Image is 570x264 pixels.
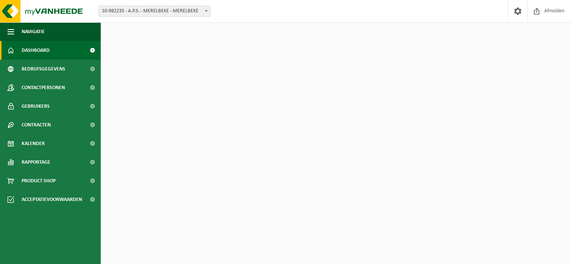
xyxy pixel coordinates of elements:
span: 10-982235 - A.P.S. - MERELBEKE - MERELBEKE [99,6,210,16]
span: Gebruikers [22,97,50,116]
span: Bedrijfsgegevens [22,60,65,78]
span: Acceptatievoorwaarden [22,190,82,209]
span: Product Shop [22,172,56,190]
span: 10-982235 - A.P.S. - MERELBEKE - MERELBEKE [98,6,210,17]
span: Dashboard [22,41,50,60]
span: Navigatie [22,22,45,41]
span: Rapportage [22,153,50,172]
span: Contracten [22,116,51,134]
span: Kalender [22,134,45,153]
span: Contactpersonen [22,78,65,97]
